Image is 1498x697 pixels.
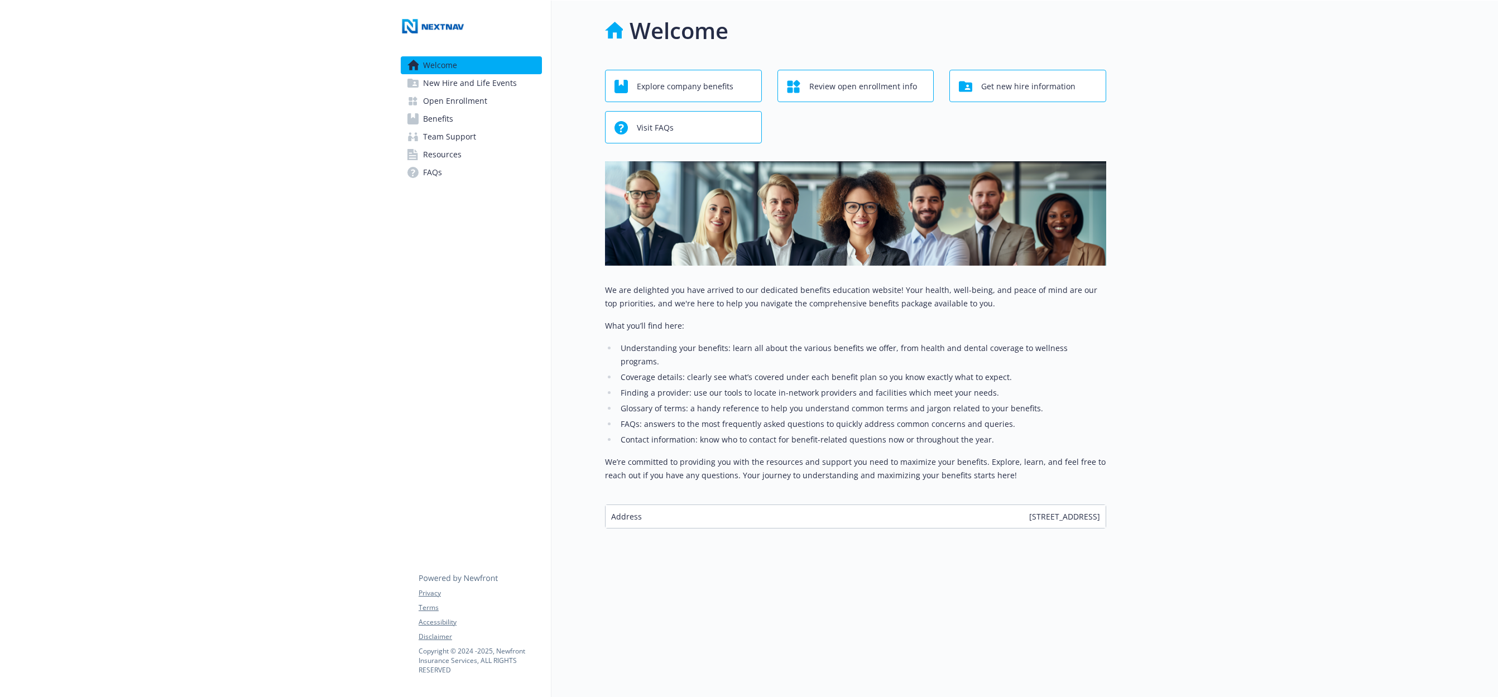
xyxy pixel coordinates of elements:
a: Accessibility [419,617,541,627]
li: Understanding your benefits: learn all about the various benefits we offer, from health and denta... [617,342,1106,368]
span: Team Support [423,128,476,146]
a: Team Support [401,128,542,146]
button: Review open enrollment info [777,70,934,102]
button: Get new hire information [949,70,1106,102]
a: Privacy [419,588,541,598]
span: Welcome [423,56,457,74]
li: Glossary of terms: a handy reference to help you understand common terms and jargon related to yo... [617,402,1106,415]
span: Benefits [423,110,453,128]
span: Explore company benefits [637,76,733,97]
span: Review open enrollment info [809,76,917,97]
h1: Welcome [630,14,728,47]
span: Address [611,511,642,522]
span: Resources [423,146,462,164]
li: Contact information: know who to contact for benefit-related questions now or throughout the year. [617,433,1106,446]
p: Copyright © 2024 - 2025 , Newfront Insurance Services, ALL RIGHTS RESERVED [419,646,541,675]
a: Benefits [401,110,542,128]
a: FAQs [401,164,542,181]
span: [STREET_ADDRESS] [1029,511,1100,522]
span: Open Enrollment [423,92,487,110]
a: New Hire and Life Events [401,74,542,92]
a: Welcome [401,56,542,74]
span: Get new hire information [981,76,1076,97]
li: Coverage details: clearly see what’s covered under each benefit plan so you know exactly what to ... [617,371,1106,384]
span: New Hire and Life Events [423,74,517,92]
button: Visit FAQs [605,111,762,143]
p: We are delighted you have arrived to our dedicated benefits education website! Your health, well-... [605,283,1106,310]
button: Explore company benefits [605,70,762,102]
p: What you’ll find here: [605,319,1106,333]
a: Disclaimer [419,632,541,642]
a: Terms [419,603,541,613]
img: overview page banner [605,161,1106,266]
a: Resources [401,146,542,164]
a: Open Enrollment [401,92,542,110]
li: Finding a provider: use our tools to locate in-network providers and facilities which meet your n... [617,386,1106,400]
p: We’re committed to providing you with the resources and support you need to maximize your benefit... [605,455,1106,482]
span: Visit FAQs [637,117,674,138]
span: FAQs [423,164,442,181]
li: FAQs: answers to the most frequently asked questions to quickly address common concerns and queries. [617,417,1106,431]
